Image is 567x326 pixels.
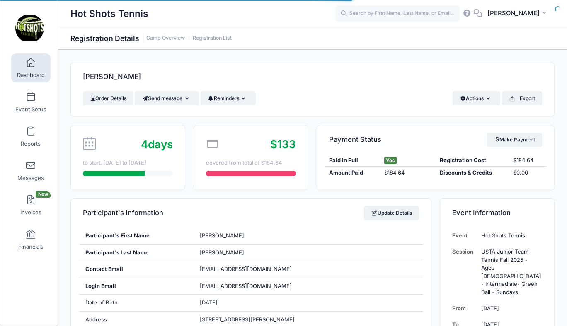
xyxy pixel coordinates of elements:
[477,228,542,244] td: Hot Shots Tennis
[502,91,542,105] button: Export
[384,157,397,164] span: Yes
[20,209,41,216] span: Invoices
[79,295,194,311] div: Date of Birth
[477,300,542,316] td: [DATE]
[70,34,232,43] h1: Registration Details
[380,169,436,177] div: $184.64
[270,138,296,151] span: $133
[11,225,51,254] a: Financials
[452,300,477,316] td: From
[79,244,194,261] div: Participant's Last Name
[79,261,194,278] div: Contact Email
[14,13,45,44] img: Hot Shots Tennis
[83,91,133,105] a: Order Details
[135,91,199,105] button: Send message
[452,228,477,244] td: Event
[36,191,51,198] span: New
[335,5,460,22] input: Search by First Name, Last Name, or Email...
[200,282,303,290] span: [EMAIL_ADDRESS][DOMAIN_NAME]
[11,122,51,151] a: Reports
[477,244,542,300] td: USTA Junior Team Tennis Fall 2025 - Ages [DEMOGRAPHIC_DATA] - Intermediate- Green Ball - Sundays
[509,156,546,165] div: $184.64
[200,232,244,239] span: [PERSON_NAME]
[79,228,194,244] div: Participant's First Name
[452,201,511,225] h4: Event Information
[201,91,256,105] button: Reminders
[200,299,218,306] span: [DATE]
[83,159,173,167] div: to start. [DATE] to [DATE]
[200,316,295,323] span: [STREET_ADDRESS][PERSON_NAME]
[11,156,51,185] a: Messages
[0,9,58,48] a: Hot Shots Tennis
[325,156,380,165] div: Paid in Full
[200,249,244,256] span: [PERSON_NAME]
[83,201,163,225] h4: Participant's Information
[141,136,173,152] div: days
[453,91,500,105] button: Actions
[18,243,44,250] span: Financials
[146,35,185,41] a: Camp Overview
[79,278,194,295] div: Login Email
[329,128,381,151] h4: Payment Status
[487,9,540,18] span: [PERSON_NAME]
[364,206,419,220] a: Update Details
[17,175,44,182] span: Messages
[17,72,45,79] span: Dashboard
[200,266,292,272] span: [EMAIL_ADDRESS][DOMAIN_NAME]
[21,140,41,147] span: Reports
[487,133,542,147] a: Make Payment
[436,169,509,177] div: Discounts & Credits
[11,191,51,220] a: InvoicesNew
[11,53,51,82] a: Dashboard
[509,169,546,177] div: $0.00
[193,35,232,41] a: Registration List
[452,244,477,300] td: Session
[436,156,509,165] div: Registration Cost
[11,88,51,117] a: Event Setup
[15,106,46,113] span: Event Setup
[70,4,148,23] h1: Hot Shots Tennis
[141,138,148,151] span: 4
[325,169,380,177] div: Amount Paid
[83,65,141,89] h4: [PERSON_NAME]
[206,159,296,167] div: covered from total of $184.64
[482,4,555,23] button: [PERSON_NAME]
